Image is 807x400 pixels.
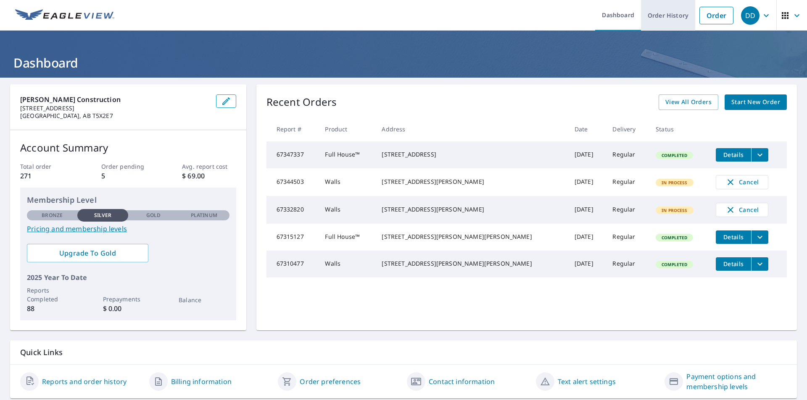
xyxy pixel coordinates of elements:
[34,248,142,258] span: Upgrade To Gold
[266,168,319,196] td: 67344503
[657,152,692,158] span: Completed
[94,212,112,219] p: Silver
[27,286,77,303] p: Reports Completed
[568,168,606,196] td: [DATE]
[15,9,114,22] img: EV Logo
[27,194,229,206] p: Membership Level
[716,175,768,189] button: Cancel
[20,112,209,120] p: [GEOGRAPHIC_DATA], AB T5X2E7
[27,272,229,282] p: 2025 Year To Date
[606,117,649,141] th: Delivery
[659,94,718,110] a: View All Orders
[751,257,768,271] button: filesDropdownBtn-67310477
[716,257,751,271] button: detailsBtn-67310477
[146,212,161,219] p: Gold
[725,205,760,215] span: Cancel
[171,376,232,387] a: Billing information
[27,244,148,262] a: Upgrade To Gold
[657,235,692,241] span: Completed
[558,376,616,387] a: Text alert settings
[300,376,361,387] a: Order preferences
[606,251,649,277] td: Regular
[266,117,319,141] th: Report #
[266,224,319,251] td: 67315127
[10,54,797,71] h1: Dashboard
[649,117,709,141] th: Status
[20,162,74,171] p: Total order
[657,261,692,267] span: Completed
[568,251,606,277] td: [DATE]
[20,94,209,105] p: [PERSON_NAME] Construction
[657,180,693,186] span: In Process
[699,7,733,24] a: Order
[318,224,375,251] td: Full House™
[382,259,561,268] div: [STREET_ADDRESS][PERSON_NAME][PERSON_NAME]
[721,151,746,159] span: Details
[382,178,561,186] div: [STREET_ADDRESS][PERSON_NAME]
[665,97,712,107] span: View All Orders
[568,117,606,141] th: Date
[266,141,319,168] td: 67347337
[318,141,375,168] td: Full House™
[27,303,77,314] p: 88
[716,203,768,217] button: Cancel
[182,162,236,171] p: Avg. report cost
[318,251,375,277] td: Walls
[716,230,751,244] button: detailsBtn-67315127
[741,6,760,25] div: DD
[266,94,337,110] p: Recent Orders
[751,230,768,244] button: filesDropdownBtn-67315127
[179,295,229,304] p: Balance
[27,224,229,234] a: Pricing and membership levels
[725,177,760,187] span: Cancel
[716,148,751,162] button: detailsBtn-67347337
[568,141,606,168] td: [DATE]
[20,171,74,181] p: 271
[721,260,746,268] span: Details
[20,140,236,155] p: Account Summary
[182,171,236,181] p: $ 69.00
[721,233,746,241] span: Details
[751,148,768,162] button: filesDropdownBtn-67347337
[191,212,217,219] p: Platinum
[606,196,649,224] td: Regular
[731,97,780,107] span: Start New Order
[725,94,787,110] a: Start New Order
[266,196,319,224] td: 67332820
[606,168,649,196] td: Regular
[42,376,127,387] a: Reports and order history
[568,224,606,251] td: [DATE]
[382,233,561,241] div: [STREET_ADDRESS][PERSON_NAME][PERSON_NAME]
[20,105,209,112] p: [STREET_ADDRESS]
[382,205,561,214] div: [STREET_ADDRESS][PERSON_NAME]
[686,371,787,392] a: Payment options and membership levels
[318,196,375,224] td: Walls
[318,117,375,141] th: Product
[382,150,561,159] div: [STREET_ADDRESS]
[103,303,153,314] p: $ 0.00
[568,196,606,224] td: [DATE]
[657,207,693,213] span: In Process
[20,347,787,358] p: Quick Links
[606,224,649,251] td: Regular
[101,171,155,181] p: 5
[101,162,155,171] p: Order pending
[606,141,649,168] td: Regular
[103,295,153,303] p: Prepayments
[318,168,375,196] td: Walls
[42,212,63,219] p: Bronze
[375,117,567,141] th: Address
[429,376,495,387] a: Contact information
[266,251,319,277] td: 67310477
